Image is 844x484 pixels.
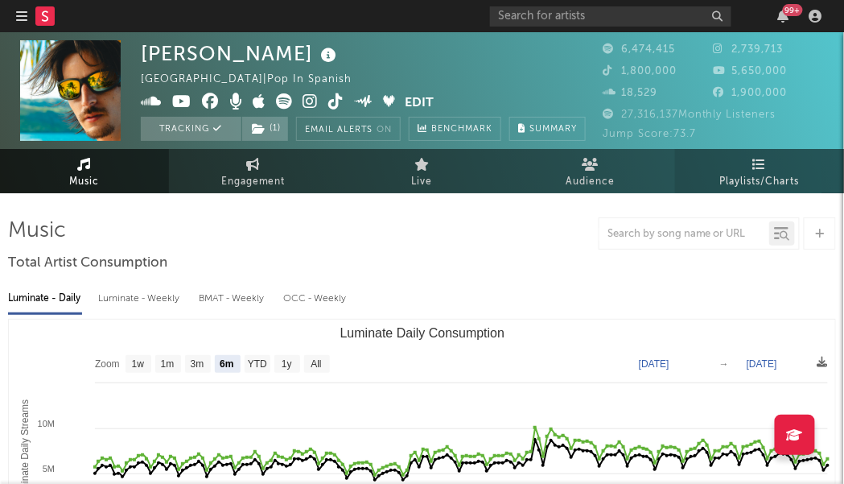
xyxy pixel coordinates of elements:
span: Benchmark [431,120,492,139]
text: → [719,358,729,370]
text: All [311,359,321,370]
div: [GEOGRAPHIC_DATA] | Pop in Spanish [141,70,370,89]
text: 1m [161,359,175,370]
div: Luminate - Daily [8,285,82,312]
text: 1w [132,359,145,370]
text: Zoom [95,359,120,370]
a: Engagement [169,149,338,193]
div: [PERSON_NAME] [141,40,340,67]
input: Search for artists [490,6,731,27]
span: Jump Score: 73.7 [603,129,696,139]
a: Benchmark [409,117,501,141]
span: 1,800,000 [603,66,677,77]
span: 18,529 [603,88,657,98]
button: Email AlertsOn [296,117,401,141]
span: 5,650,000 [714,66,788,77]
div: Luminate - Weekly [98,285,183,312]
span: 6,474,415 [603,44,675,55]
text: Luminate Daily Consumption [340,326,505,340]
span: Live [411,172,432,192]
em: On [377,126,392,134]
a: Playlists/Charts [675,149,844,193]
button: (1) [242,117,288,141]
span: 2,739,713 [714,44,784,55]
text: 6m [220,359,233,370]
span: Summary [529,125,577,134]
text: [DATE] [639,358,669,370]
span: ( 1 ) [241,117,289,141]
button: Edit [406,93,434,114]
span: Engagement [221,172,286,192]
span: Audience [566,172,616,192]
a: Audience [506,149,675,193]
span: Playlists/Charts [720,172,800,192]
div: BMAT - Weekly [199,285,267,312]
button: Summary [509,117,586,141]
text: 3m [191,359,204,370]
button: 99+ [778,10,789,23]
span: 1,900,000 [714,88,788,98]
span: 27,316,137 Monthly Listeners [603,110,776,120]
text: 1y [282,359,292,370]
text: [DATE] [747,358,777,370]
div: OCC - Weekly [283,285,348,312]
text: 5M [43,464,55,474]
text: YTD [248,359,267,370]
a: Live [338,149,507,193]
div: 99 + [783,4,803,16]
span: Music [69,172,99,192]
button: Tracking [141,117,241,141]
span: Total Artist Consumption [8,254,167,273]
text: 10M [38,419,55,428]
input: Search by song name or URL [599,228,769,241]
